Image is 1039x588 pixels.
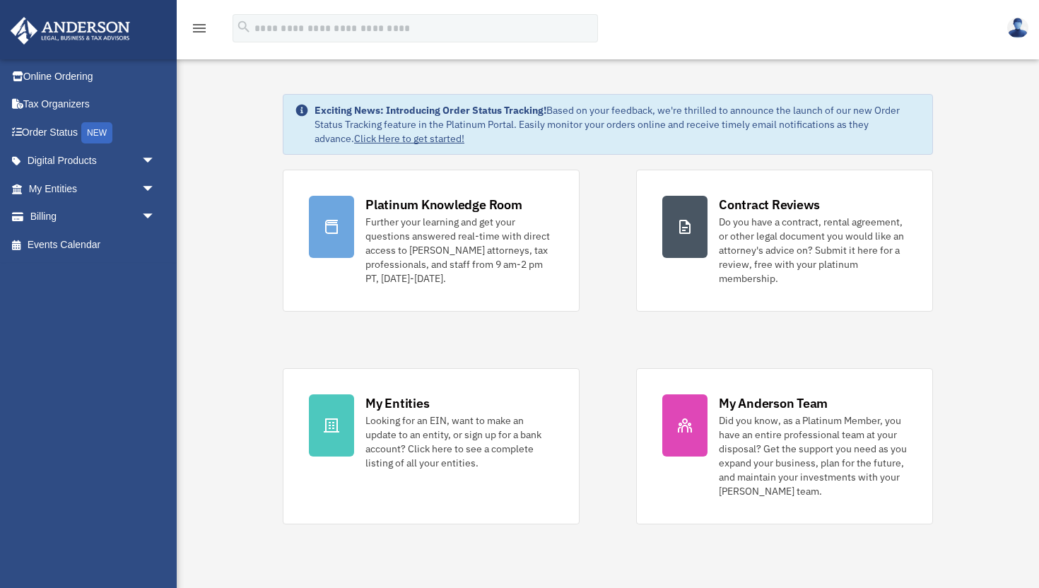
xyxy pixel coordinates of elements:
[10,203,177,231] a: Billingarrow_drop_down
[719,196,820,213] div: Contract Reviews
[10,147,177,175] a: Digital Productsarrow_drop_down
[365,394,429,412] div: My Entities
[191,25,208,37] a: menu
[10,175,177,203] a: My Entitiesarrow_drop_down
[719,394,828,412] div: My Anderson Team
[283,368,580,524] a: My Entities Looking for an EIN, want to make an update to an entity, or sign up for a bank accoun...
[141,203,170,232] span: arrow_drop_down
[141,175,170,204] span: arrow_drop_down
[236,19,252,35] i: search
[719,215,907,286] div: Do you have a contract, rental agreement, or other legal document you would like an attorney's ad...
[141,147,170,176] span: arrow_drop_down
[10,118,177,147] a: Order StatusNEW
[365,196,522,213] div: Platinum Knowledge Room
[315,103,921,146] div: Based on your feedback, we're thrilled to announce the launch of our new Order Status Tracking fe...
[315,104,546,117] strong: Exciting News: Introducing Order Status Tracking!
[636,170,933,312] a: Contract Reviews Do you have a contract, rental agreement, or other legal document you would like...
[365,215,553,286] div: Further your learning and get your questions answered real-time with direct access to [PERSON_NAM...
[365,413,553,470] div: Looking for an EIN, want to make an update to an entity, or sign up for a bank account? Click her...
[1007,18,1028,38] img: User Pic
[6,17,134,45] img: Anderson Advisors Platinum Portal
[354,132,464,145] a: Click Here to get started!
[191,20,208,37] i: menu
[719,413,907,498] div: Did you know, as a Platinum Member, you have an entire professional team at your disposal? Get th...
[10,230,177,259] a: Events Calendar
[10,90,177,119] a: Tax Organizers
[636,368,933,524] a: My Anderson Team Did you know, as a Platinum Member, you have an entire professional team at your...
[81,122,112,143] div: NEW
[10,62,177,90] a: Online Ordering
[283,170,580,312] a: Platinum Knowledge Room Further your learning and get your questions answered real-time with dire...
